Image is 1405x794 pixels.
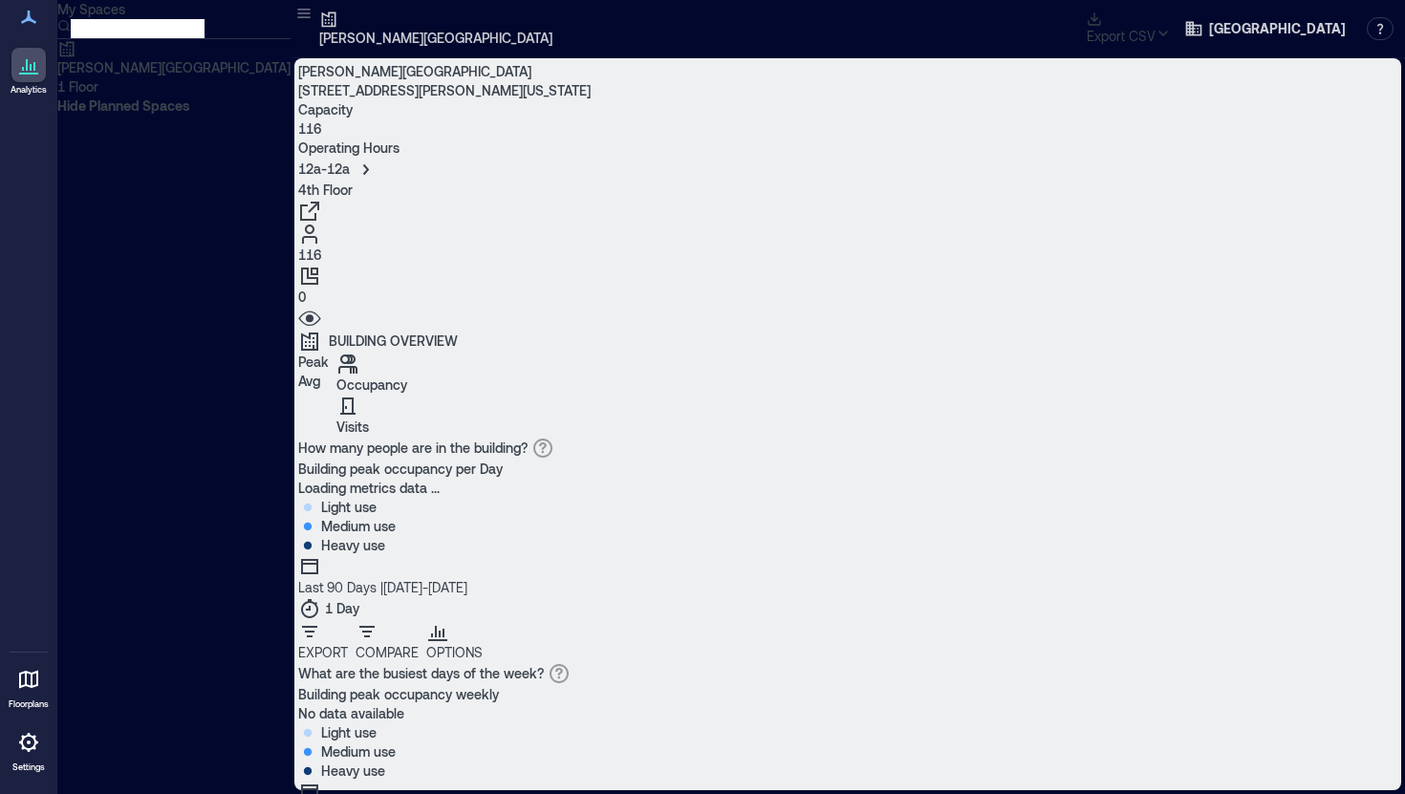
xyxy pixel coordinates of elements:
[298,439,528,458] p: How many people are in the building?
[321,762,385,781] p: Heavy use
[57,77,291,97] p: 1 Floor
[336,376,407,395] p: Occupancy
[11,84,47,96] p: Analytics
[298,160,350,179] p: 12a - 12a
[298,246,591,265] p: 116
[321,742,396,762] p: Medium use
[298,460,591,479] p: Building peak occupancy per Day
[426,620,483,662] button: OPTIONS
[298,555,467,597] button: Last 90 Days |[DATE]-[DATE]
[298,62,591,81] p: [PERSON_NAME][GEOGRAPHIC_DATA]
[319,29,552,48] p: [PERSON_NAME][GEOGRAPHIC_DATA]
[321,517,396,536] p: Medium use
[298,685,591,704] p: Building peak occupancy weekly
[298,479,591,498] p: Loading metrics data ...
[12,762,45,773] p: Settings
[377,579,467,595] span: | [DATE] - [DATE]
[298,620,348,662] button: EXPORT
[9,698,49,710] p: Floorplans
[5,42,53,101] a: Analytics
[57,58,291,77] p: [PERSON_NAME][GEOGRAPHIC_DATA]
[57,97,190,116] button: Hide Planned Spaces
[321,536,385,555] p: Heavy use
[1087,11,1156,46] button: Export CSV
[298,353,329,372] p: Peak
[329,332,458,351] p: BUILDING OVERVIEW
[325,599,359,618] p: 1 Day
[298,139,591,158] p: Operating Hours
[356,620,419,662] button: COMPARE
[298,100,591,119] p: Capacity
[57,97,190,114] span: Hide Planned Spaces
[298,181,591,200] p: 4th Floor
[298,664,544,683] p: What are the busiest days of the week?
[298,372,329,391] p: Avg
[321,723,377,742] p: Light use
[321,498,377,517] p: Light use
[298,704,591,723] p: No data available
[1178,13,1351,44] button: [GEOGRAPHIC_DATA]
[356,644,419,660] span: COMPARE
[298,119,591,139] p: 116
[298,81,591,100] p: [STREET_ADDRESS][PERSON_NAME][US_STATE]
[336,418,407,437] p: Visits
[298,644,348,660] span: EXPORT
[298,579,377,595] span: Last 90 Days
[3,656,54,716] a: Floorplans
[6,719,52,779] a: Settings
[1209,19,1346,38] span: [GEOGRAPHIC_DATA]
[298,288,591,307] p: 0
[426,644,483,660] span: OPTIONS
